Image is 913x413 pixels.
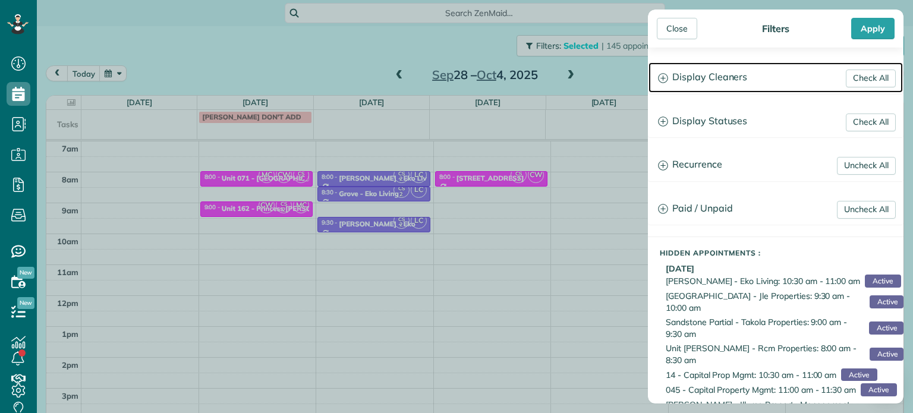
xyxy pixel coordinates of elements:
[648,194,903,224] a: Paid / Unpaid
[666,384,856,396] span: 045 - Capital Property Mgmt: 11:00 am - 11:30 am
[648,62,903,93] a: Display Cleaners
[17,267,34,279] span: New
[841,368,877,382] span: Active
[846,114,896,131] a: Check All
[666,316,864,340] span: Sandstone Partial - Takola Properties: 9:00 am - 9:30 am
[870,295,903,308] span: Active
[666,275,860,287] span: [PERSON_NAME] - Eko Living: 10:30 am - 11:00 am
[648,106,903,137] a: Display Statuses
[660,249,903,257] h5: Hidden Appointments :
[666,342,865,366] span: Unit [PERSON_NAME] - Rcm Properties: 8:00 am - 8:30 am
[666,290,865,314] span: [GEOGRAPHIC_DATA] - Jle Properties: 9:30 am - 10:00 am
[869,321,903,335] span: Active
[846,70,896,87] a: Check All
[758,23,793,34] div: Filters
[666,263,694,274] b: [DATE]
[861,383,896,396] span: Active
[837,157,896,175] a: Uncheck All
[837,201,896,219] a: Uncheck All
[648,150,903,180] a: Recurrence
[851,18,895,39] div: Apply
[865,275,901,288] span: Active
[870,348,903,361] span: Active
[17,297,34,309] span: New
[657,18,697,39] div: Close
[666,369,836,381] span: 14 - Capital Prop Mgmt: 10:30 am - 11:00 am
